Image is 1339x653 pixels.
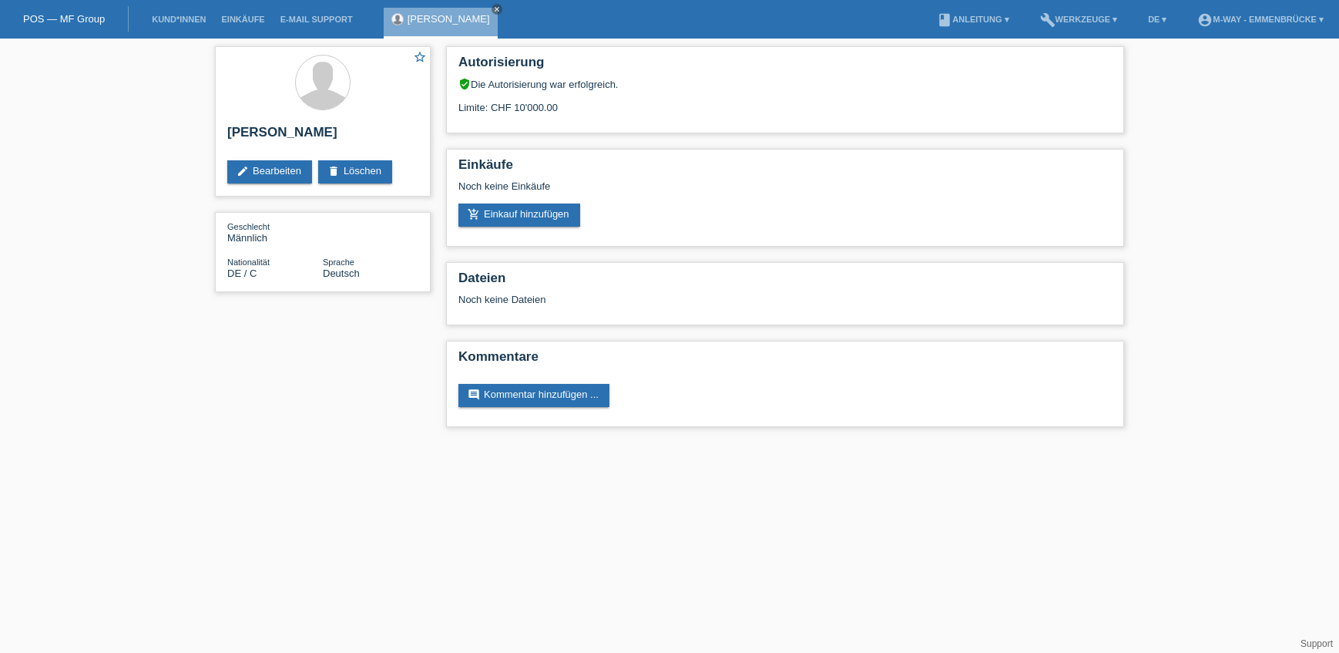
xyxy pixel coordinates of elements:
[227,222,270,231] span: Geschlecht
[273,15,361,24] a: E-Mail Support
[323,268,360,279] span: Deutsch
[413,50,427,64] i: star_border
[227,257,270,267] span: Nationalität
[144,15,213,24] a: Kund*innen
[458,157,1112,180] h2: Einkäufe
[458,384,609,407] a: commentKommentar hinzufügen ...
[23,13,105,25] a: POS — MF Group
[458,78,471,90] i: verified_user
[227,160,312,183] a: editBearbeiten
[1032,15,1126,24] a: buildWerkzeuge ▾
[493,5,501,13] i: close
[413,50,427,66] a: star_border
[227,268,257,279] span: Deutschland / C / 28.02.2010
[458,180,1112,204] div: Noch keine Einkäufe
[458,349,1112,372] h2: Kommentare
[227,125,418,148] h2: [PERSON_NAME]
[1197,12,1213,28] i: account_circle
[929,15,1016,24] a: bookAnleitung ▾
[458,204,580,227] a: add_shopping_cartEinkauf hinzufügen
[458,90,1112,113] div: Limite: CHF 10'000.00
[458,271,1112,294] h2: Dateien
[213,15,272,24] a: Einkäufe
[458,294,929,305] div: Noch keine Dateien
[318,160,392,183] a: deleteLöschen
[492,4,502,15] a: close
[237,165,249,177] i: edit
[327,165,340,177] i: delete
[458,78,1112,90] div: Die Autorisierung war erfolgreich.
[458,55,1112,78] h2: Autorisierung
[937,12,952,28] i: book
[1140,15,1174,24] a: DE ▾
[1040,12,1055,28] i: build
[468,389,480,401] i: comment
[408,13,490,25] a: [PERSON_NAME]
[1300,638,1333,649] a: Support
[468,208,480,220] i: add_shopping_cart
[227,220,323,244] div: Männlich
[1190,15,1331,24] a: account_circlem-way - Emmenbrücke ▾
[323,257,354,267] span: Sprache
